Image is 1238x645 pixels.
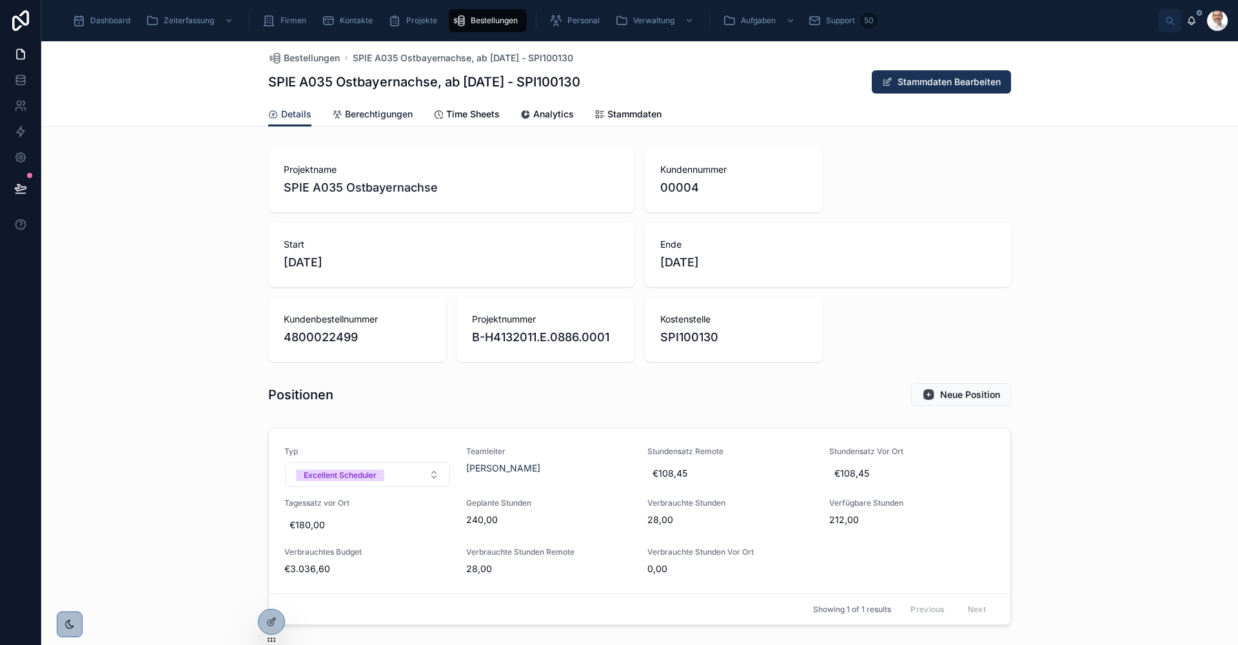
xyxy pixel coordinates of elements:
a: Stammdaten [594,103,662,128]
a: Time Sheets [433,103,500,128]
span: Aufgaben [741,15,776,26]
a: Dashboard [68,9,139,32]
button: Neue Position [911,383,1011,406]
h1: Positionen [268,386,333,404]
a: Details [268,103,311,127]
a: Bestellungen [268,52,340,64]
span: Support [826,15,855,26]
span: Start [284,238,619,251]
span: 28,00 [466,562,633,575]
span: Verbrauchte Stunden Remote [466,547,633,557]
span: 28,00 [647,513,814,526]
span: Kundennummer [660,163,807,176]
span: SPIE A035 Ostbayernachse [284,179,619,197]
a: SPIE A035 Ostbayernachse, ab [DATE] - SPI100130 [353,52,573,64]
span: Neue Position [940,388,1000,401]
a: Analytics [520,103,574,128]
a: Personal [545,9,609,32]
div: 50 [860,13,878,28]
span: Teamleiter [466,446,633,457]
span: Projekte [406,15,437,26]
span: Verbrauchte Stunden Vor Ort [647,547,814,557]
a: [PERSON_NAME] [466,462,540,475]
span: €3.036,60 [284,562,451,575]
span: Analytics [533,108,574,121]
h1: SPIE A035 Ostbayernachse, ab [DATE] - SPI100130 [268,73,580,91]
span: Typ [284,446,451,457]
span: 240,00 [466,513,633,526]
span: €108,45 [834,467,990,480]
span: Time Sheets [446,108,500,121]
span: Kostenstelle [660,313,807,326]
span: 0,00 [647,562,814,575]
span: Kontakte [340,15,373,26]
span: 4800022499 [284,328,431,346]
button: Stammdaten Bearbeiten [872,70,1011,94]
div: scrollable content [62,6,1158,35]
a: Verwaltung [611,9,700,32]
span: Verbrauchtes Budget [284,547,451,557]
a: Firmen [259,9,315,32]
span: Ende [660,238,996,251]
span: Projektnummer [472,313,619,326]
span: Berechtigungen [345,108,413,121]
span: Bestellungen [284,52,340,64]
div: Excellent Scheduler [304,470,377,481]
span: Verwaltung [633,15,674,26]
span: [DATE] [660,253,996,272]
a: Berechtigungen [332,103,413,128]
span: B-H4132011.E.0886.0001 [472,328,619,346]
span: Bestellungen [471,15,518,26]
span: Projektname [284,163,619,176]
a: Support50 [804,9,881,32]
span: Stundensatz Vor Ort [829,446,996,457]
a: Aufgaben [719,9,801,32]
span: Details [281,108,311,121]
span: Showing 1 of 1 results [813,604,891,615]
a: Bestellungen [449,9,527,32]
span: Tagessatz vor Ort [284,498,451,508]
span: €180,00 [290,519,446,531]
span: 212,00 [829,513,996,526]
a: Kontakte [318,9,382,32]
span: Geplante Stunden [466,498,633,508]
span: [DATE] [284,253,619,272]
span: Kundenbestellnummer [284,313,431,326]
a: Projekte [384,9,446,32]
span: Stammdaten [607,108,662,121]
a: Zeiterfassung [142,9,240,32]
span: Personal [567,15,600,26]
span: Firmen [280,15,306,26]
span: Stundensatz Remote [647,446,814,457]
span: Dashboard [90,15,130,26]
button: Select Button [285,462,450,487]
span: Verbrauchte Stunden [647,498,814,508]
span: Verfügbare Stunden [829,498,996,508]
span: €108,45 [653,467,809,480]
span: SPI100130 [660,328,718,346]
span: 00004 [660,179,807,197]
span: Zeiterfassung [164,15,214,26]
